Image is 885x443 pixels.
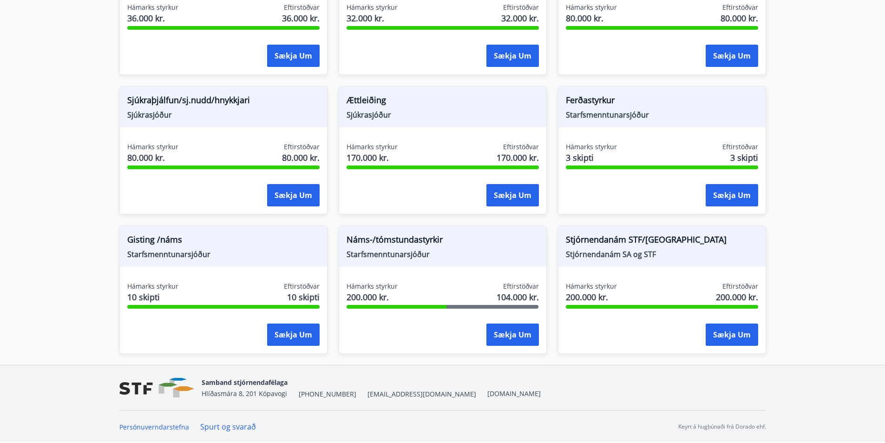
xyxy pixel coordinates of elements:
span: Eftirstöðvar [284,3,320,12]
span: Starfsmenntunarsjóður [566,110,758,120]
a: Persónuverndarstefna [119,423,189,431]
span: Eftirstöðvar [722,282,758,291]
span: Eftirstöðvar [503,142,539,152]
span: 80.000 kr. [127,152,178,164]
span: Hámarks styrkur [566,282,617,291]
span: Hlíðasmára 8, 201 Kópavogi [202,389,287,398]
span: Sjúkraþjálfun/sj.nudd/hnykkjari [127,94,320,110]
span: Eftirstöðvar [722,3,758,12]
span: [PHONE_NUMBER] [299,390,356,399]
span: 10 skipti [127,291,178,303]
span: 200.000 kr. [347,291,398,303]
span: 170.000 kr. [347,152,398,164]
span: Starfsmenntunarsjóður [127,249,320,259]
span: Hámarks styrkur [127,3,178,12]
span: 3 skipti [730,152,758,164]
span: Hámarks styrkur [347,3,398,12]
span: Ferðastyrkur [566,94,758,110]
span: Hámarks styrkur [347,282,398,291]
span: 104.000 kr. [497,291,539,303]
span: Starfsmenntunarsjóður [347,249,539,259]
span: 80.000 kr. [721,12,758,24]
button: Sækja um [486,45,539,67]
span: 80.000 kr. [282,152,320,164]
span: 32.000 kr. [347,12,398,24]
span: Eftirstöðvar [503,282,539,291]
button: Sækja um [267,184,320,206]
a: Spurt og svarað [200,422,256,432]
span: Samband stjórnendafélaga [202,378,288,387]
p: Keyrt á hugbúnaði frá Dorado ehf. [678,423,766,431]
span: Eftirstöðvar [722,142,758,152]
button: Sækja um [486,324,539,346]
span: Hámarks styrkur [347,142,398,152]
span: 10 skipti [287,291,320,303]
span: Ættleiðing [347,94,539,110]
span: 36.000 kr. [282,12,320,24]
span: 32.000 kr. [501,12,539,24]
span: Hámarks styrkur [127,282,178,291]
button: Sækja um [267,324,320,346]
span: Sjúkrasjóður [127,110,320,120]
button: Sækja um [706,184,758,206]
span: Hámarks styrkur [566,3,617,12]
span: 80.000 kr. [566,12,617,24]
button: Sækja um [267,45,320,67]
span: Hámarks styrkur [566,142,617,152]
span: 170.000 kr. [497,152,539,164]
span: Stjórnendanám SA og STF [566,249,758,259]
span: Eftirstöðvar [284,282,320,291]
span: [EMAIL_ADDRESS][DOMAIN_NAME] [367,390,476,399]
a: [DOMAIN_NAME] [487,389,541,398]
span: 200.000 kr. [566,291,617,303]
button: Sækja um [706,324,758,346]
span: Stjórnendanám STF/[GEOGRAPHIC_DATA] [566,233,758,249]
span: Hámarks styrkur [127,142,178,152]
span: Eftirstöðvar [284,142,320,152]
span: Sjúkrasjóður [347,110,539,120]
span: 3 skipti [566,152,617,164]
span: Gisting /náms [127,233,320,249]
span: 36.000 kr. [127,12,178,24]
span: Eftirstöðvar [503,3,539,12]
span: Náms-/tómstundastyrkir [347,233,539,249]
span: 200.000 kr. [716,291,758,303]
button: Sækja um [706,45,758,67]
img: vjCaq2fThgY3EUYqSgpjEiBg6WP39ov69hlhuPVN.png [119,378,194,398]
button: Sækja um [486,184,539,206]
